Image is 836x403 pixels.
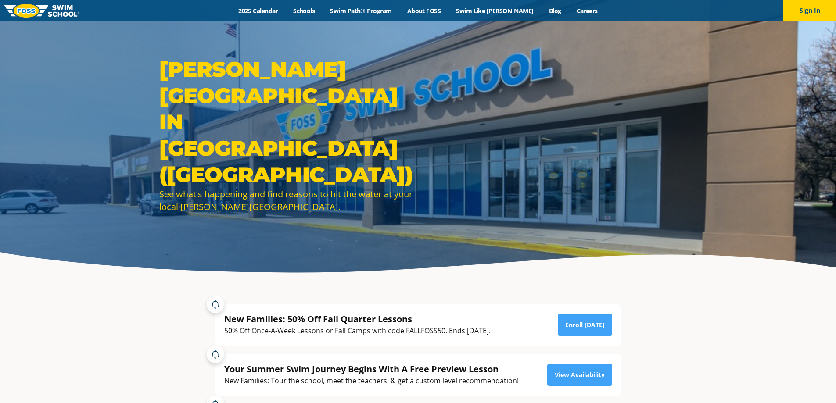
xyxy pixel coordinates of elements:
a: View Availability [547,364,612,386]
a: Swim Path® Program [323,7,399,15]
div: New Families: Tour the school, meet the teachers, & get a custom level recommendation! [224,375,519,387]
a: Swim Like [PERSON_NAME] [448,7,542,15]
h1: [PERSON_NAME][GEOGRAPHIC_DATA] in [GEOGRAPHIC_DATA] ([GEOGRAPHIC_DATA]) [159,56,414,188]
div: 50% Off Once-A-Week Lessons or Fall Camps with code FALLFOSS50. Ends [DATE]. [224,325,491,337]
a: About FOSS [399,7,448,15]
a: 2025 Calendar [231,7,286,15]
img: FOSS Swim School Logo [4,4,79,18]
div: Your Summer Swim Journey Begins With A Free Preview Lesson [224,363,519,375]
a: Careers [569,7,605,15]
div: See what's happening and find reasons to hit the water at your local [PERSON_NAME][GEOGRAPHIC_DATA]. [159,188,414,213]
div: New Families: 50% Off Fall Quarter Lessons [224,313,491,325]
a: Blog [541,7,569,15]
a: Enroll [DATE] [558,314,612,336]
a: Schools [286,7,323,15]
